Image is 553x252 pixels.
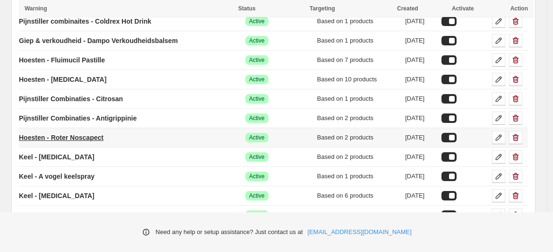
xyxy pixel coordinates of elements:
[405,55,435,65] div: [DATE]
[317,94,399,104] div: Based on 1 products
[19,36,178,45] p: Giep & verkoudheid - Dampo Verkoudheidsbalsem
[317,210,399,220] div: Based on 5 products
[19,33,178,48] a: Giep & verkoudheid - Dampo Verkoudheidsbalsem
[249,114,265,122] span: Active
[19,130,104,145] a: Hoesten - Roter Noscapect
[19,75,106,84] p: Hoesten - [MEDICAL_DATA]
[452,5,474,12] span: Activate
[405,36,435,45] div: [DATE]
[19,94,123,104] p: Pijnstiller Combinaties - Citrosan
[405,191,435,200] div: [DATE]
[317,113,399,123] div: Based on 2 products
[405,75,435,84] div: [DATE]
[19,52,105,68] a: Hoesten - Fluimucil Pastille
[317,75,399,84] div: Based on 10 products
[249,153,265,161] span: Active
[405,172,435,181] div: [DATE]
[397,5,418,12] span: Created
[249,134,265,141] span: Active
[510,5,528,12] span: Action
[19,17,151,26] p: Pijnstiller combinaites - Coldrex Hot Drink
[308,227,412,237] a: [EMAIL_ADDRESS][DOMAIN_NAME]
[249,173,265,180] span: Active
[19,111,137,126] a: Pijnstiller Combinaties - Antigrippinie
[405,152,435,162] div: [DATE]
[19,55,105,65] p: Hoesten - Fluimucil Pastille
[249,95,265,103] span: Active
[19,113,137,123] p: Pijnstiller Combinaties - Antigrippinie
[317,172,399,181] div: Based on 1 products
[310,5,335,12] span: Targeting
[19,133,104,142] p: Hoesten - Roter Noscapect
[19,91,123,106] a: Pijnstiller Combinaties - Citrosan
[405,210,435,220] div: [DATE]
[249,37,265,44] span: Active
[19,208,66,223] a: Keel - Strepfen
[19,149,95,165] a: Keel - [MEDICAL_DATA]
[249,56,265,64] span: Active
[317,17,399,26] div: Based on 1 products
[249,192,265,200] span: Active
[317,191,399,200] div: Based on 6 products
[249,211,265,219] span: Active
[25,5,47,12] span: Warning
[19,14,151,29] a: Pijnstiller combinaites - Coldrex Hot Drink
[19,72,106,87] a: Hoesten - [MEDICAL_DATA]
[405,94,435,104] div: [DATE]
[317,36,399,45] div: Based on 1 products
[405,17,435,26] div: [DATE]
[405,113,435,123] div: [DATE]
[238,5,256,12] span: Status
[19,152,95,162] p: Keel - [MEDICAL_DATA]
[317,133,399,142] div: Based on 2 products
[249,17,265,25] span: Active
[249,76,265,83] span: Active
[317,55,399,65] div: Based on 7 products
[19,169,95,184] a: Keel - A vogel keelspray
[19,210,66,220] p: Keel - Strepfen
[19,191,95,200] p: Keel - [MEDICAL_DATA]
[19,172,95,181] p: Keel - A vogel keelspray
[19,188,95,203] a: Keel - [MEDICAL_DATA]
[405,133,435,142] div: [DATE]
[317,152,399,162] div: Based on 2 products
